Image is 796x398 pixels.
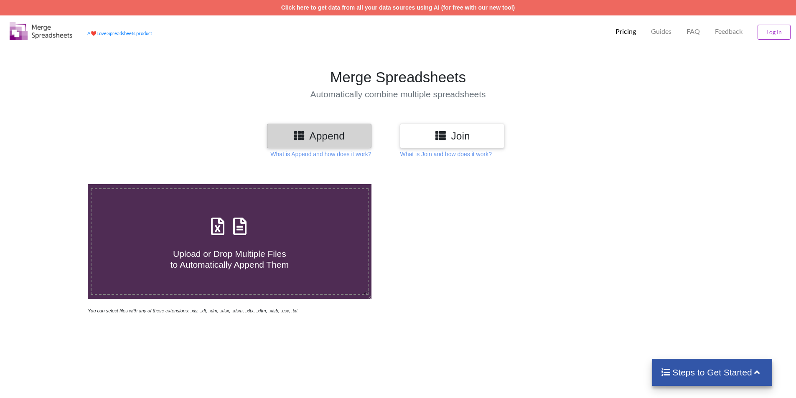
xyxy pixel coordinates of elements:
p: What is Join and how does it work? [400,150,491,158]
img: Logo.png [10,22,72,40]
p: FAQ [687,27,700,36]
h4: Steps to Get Started [661,367,764,378]
a: AheartLove Spreadsheets product [87,30,152,36]
p: What is Append and how does it work? [270,150,371,158]
span: Feedback [715,28,743,35]
p: Pricing [615,27,636,36]
span: Upload or Drop Multiple Files to Automatically Append Them [170,249,289,269]
h3: Join [406,130,498,142]
i: You can select files with any of these extensions: .xls, .xlt, .xlm, .xlsx, .xlsm, .xltx, .xltm, ... [88,308,298,313]
a: Click here to get data from all your data sources using AI (for free with our new tool) [281,4,515,11]
h3: Append [273,130,365,142]
p: Guides [651,27,671,36]
button: Log In [758,25,791,40]
span: heart [91,30,97,36]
